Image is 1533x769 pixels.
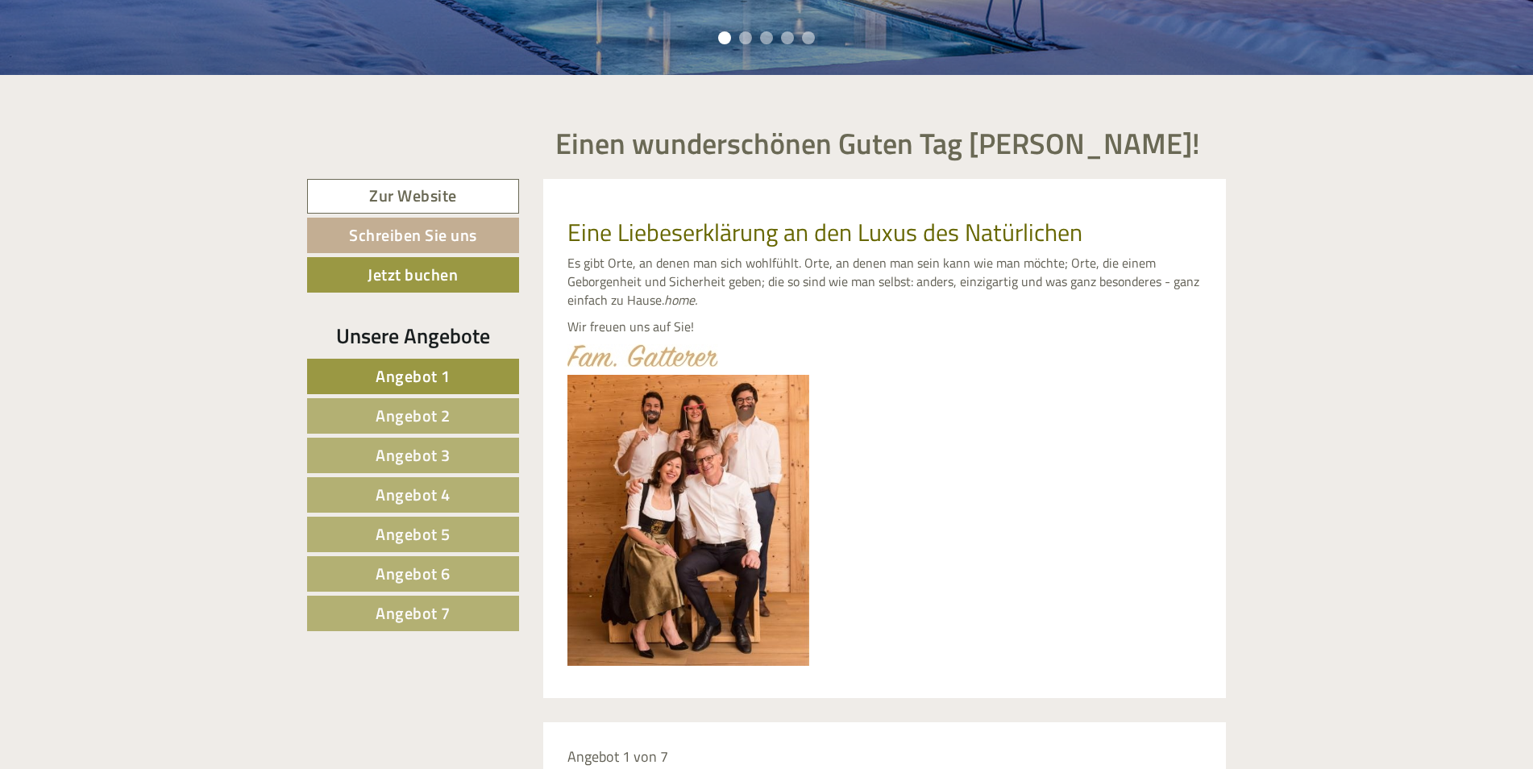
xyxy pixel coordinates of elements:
[307,179,519,214] a: Zur Website
[376,364,451,389] span: Angebot 1
[567,344,718,367] img: image
[307,321,519,351] div: Unsere Angebote
[376,522,451,547] span: Angebot 5
[567,214,1082,251] span: Eine Liebeserklärung an den Luxus des Natürlichen
[376,443,451,468] span: Angebot 3
[567,746,668,767] span: Angebot 1 von 7
[567,254,1203,310] p: Es gibt Orte, an denen man sich wohlfühlt. Orte, an denen man sein kann wie man möchte; Orte, die...
[376,482,451,507] span: Angebot 4
[567,318,1203,336] p: Wir freuen uns auf Sie!
[376,601,451,626] span: Angebot 7
[376,561,451,586] span: Angebot 6
[555,127,1200,160] h1: Einen wunderschönen Guten Tag [PERSON_NAME]!
[664,290,697,310] em: home.
[376,403,451,428] span: Angebot 2
[567,375,809,666] img: image
[307,218,519,253] a: Schreiben Sie uns
[307,257,519,293] a: Jetzt buchen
